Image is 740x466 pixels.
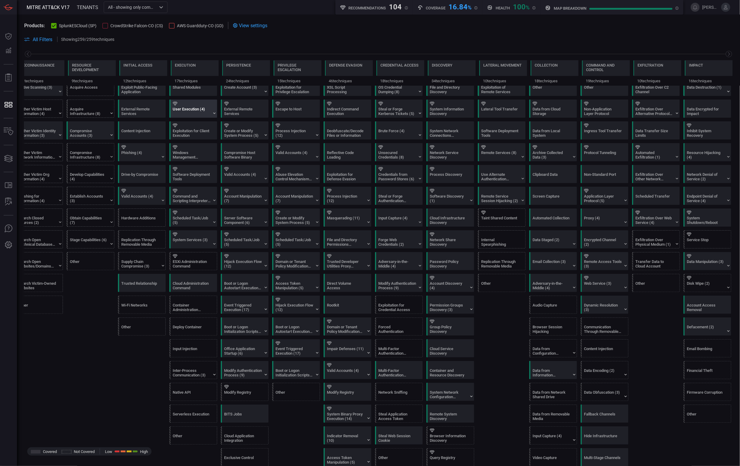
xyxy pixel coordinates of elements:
[169,208,217,227] div: T1053: Scheduled Task/Job
[15,100,63,118] div: T1592: Gather Victim Host Information (Not covered)
[375,383,423,401] div: T1040: Network Sniffing (Not covered)
[67,143,114,161] div: T1584: Compromise Infrastructure (Not covered)
[324,230,371,248] div: T1222: File and Directory Permissions Modification
[426,100,474,118] div: T1082: System Information Discovery
[430,85,468,94] div: File and Directory Discovery
[15,252,63,270] div: T1593: Search Open Websites/Domains (Not covered)
[426,317,474,336] div: T1615: Group Policy Discovery
[478,121,526,139] div: T1072: Software Deployment Tools
[118,165,166,183] div: T1189: Drive-by Compromise
[683,143,731,161] div: T1496: Resource Hijacking
[529,252,577,270] div: T1114: Email Collection
[526,4,530,11] span: %
[221,121,269,139] div: T1543: Create or Modify System Process
[272,165,320,183] div: T1548: Abuse Elevation Control Mechanism
[479,60,527,86] div: TA0008: Lateral Movement
[325,76,373,86] div: 46 techniques
[118,296,166,314] div: T1669: Wi-Fi Networks (Not covered)
[581,361,628,379] div: T1132: Data Encoding (Not covered)
[478,143,526,161] div: T1021: Remote Services
[224,85,262,94] div: Create Account (3)
[581,339,628,357] div: T1659: Content Injection (Not covered)
[1,195,16,209] button: ALERT ANALYSIS
[529,78,577,96] div: Other
[272,339,320,357] div: T1546: Event Triggered Execution
[221,426,269,445] div: T1671: Cloud Application Integration (Not covered)
[554,6,586,11] h5: map breakdown
[581,100,628,118] div: T1095: Non-Application Layer Protocol
[272,296,320,314] div: T1574: Hijack Execution Flow
[272,100,320,118] div: T1611: Escape to Host
[581,296,628,314] div: T1568: Dynamic Resolution
[325,60,373,86] div: TA0005: Defense Evasion
[272,187,320,205] div: T1098: Account Manipulation
[33,37,52,42] span: All Filters
[68,76,116,86] div: 9 techniques
[27,5,70,10] span: MITRE ATT&CK V17
[169,100,217,118] div: T1204: User Execution
[377,60,424,86] div: TA0006: Credential Access
[378,85,416,94] div: OS Credential Dumping (8)
[496,6,510,10] h5: Health
[683,100,731,118] div: T1486: Data Encrypted for Impact
[226,63,251,67] div: Persistence
[375,208,423,227] div: T1056: Input Capture
[535,63,558,67] div: Collection
[329,63,362,67] div: Defense Evasion
[683,317,731,336] div: T1491: Defacement
[375,100,423,118] div: T1558: Steal or Forge Kerberos Tickets
[426,361,474,379] div: T1613: Container and Resource Discovery
[426,252,474,270] div: T1201: Password Policy Discovery
[324,100,371,118] div: T1202: Indirect Command Execution
[375,426,423,445] div: T1539: Steal Web Session Cookie
[221,187,269,205] div: T1098: Account Manipulation
[687,85,725,94] div: Data Destruction (1)
[1,238,16,252] button: Preferences
[272,208,320,227] div: T1543: Create or Modify System Process
[169,361,217,379] div: T1559: Inter-Process Communication (Not covered)
[349,6,386,10] h5: Recommendations
[375,143,423,161] div: T1552: Unsecured Credentials
[118,252,166,270] div: T1195: Supply Chain Compromise (Not covered)
[581,78,628,96] div: Other
[478,208,526,227] div: T1080: Taint Shared Content
[221,361,269,379] div: T1556: Modify Authentication Process
[15,78,63,96] div: T1595: Active Scanning
[222,60,270,86] div: TA0003: Persistence
[21,63,54,67] div: Reconnaissance
[1,71,16,85] button: Reports
[584,85,622,94] div: Other
[375,252,423,270] div: T1557: Adversary-in-the-Middle
[157,3,165,11] button: Open
[683,361,731,379] div: T1657: Financial Theft (Not covered)
[169,383,217,401] div: T1106: Native API (Not covered)
[18,85,56,94] div: Active Scanning (3)
[324,208,371,227] div: T1036: Masquerading
[274,60,321,86] div: TA0004: Privilege Escalation
[24,23,45,28] span: Products:
[110,23,163,28] span: CrowdStrike Falcon-CO (CS)
[581,405,628,423] div: T1008: Fallback Channels
[632,187,680,205] div: T1029: Scheduled Transfer
[123,63,152,67] div: Initial Access
[221,339,269,357] div: T1137: Office Application Startup
[118,121,166,139] div: T1659: Content Injection
[683,383,731,401] div: T1495: Firmware Corruption (Not covered)
[632,143,680,161] div: T1020: Automated Exfiltration
[15,165,63,183] div: T1591: Gather Victim Org Information (Not covered)
[221,165,269,183] div: T1078: Valid Accounts
[1,29,16,44] button: Dashboard
[169,296,217,314] div: T1609: Container Administration Command (Not covered)
[632,165,680,183] div: T1011: Exfiltration Over Other Network Medium
[531,60,579,86] div: TA0009: Collection
[683,405,731,423] div: Other (Not covered)
[375,121,423,139] div: T1110: Brute Force
[426,339,474,357] div: T1526: Cloud Service Discovery
[634,76,681,86] div: 10 techniques
[426,121,474,139] div: T1049: System Network Connections Discovery
[683,296,731,314] div: T1531: Account Access Removal
[15,187,63,205] div: T1598: Phishing for Information (Not covered)
[635,85,673,94] div: Exfiltration Over C2 Channel
[272,317,320,336] div: T1547: Boot or Logon Autostart Execution
[632,208,680,227] div: T1567: Exfiltration Over Web Service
